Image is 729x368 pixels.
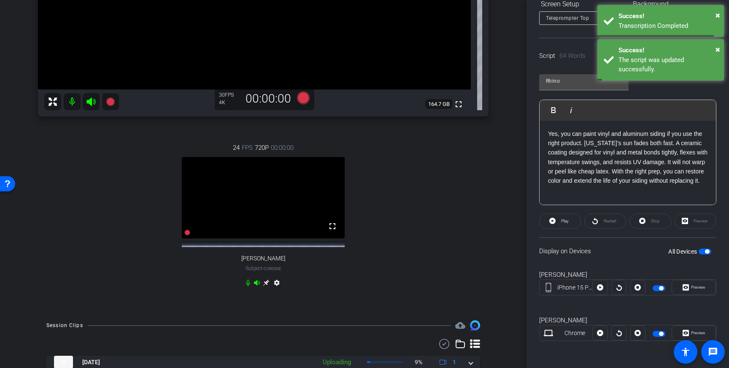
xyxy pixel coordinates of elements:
div: Script [539,51,605,61]
button: Close [715,43,720,56]
div: Uploading [319,357,355,367]
div: 4K [219,99,240,106]
span: Teleprompter Top [546,15,589,21]
div: Success! [618,11,718,21]
mat-icon: fullscreen [454,99,464,109]
span: Preview [691,285,705,290]
div: 00:00:00 [240,92,297,106]
div: Display on Devices [539,237,716,265]
span: 00:00:00 [271,143,294,152]
div: [PERSON_NAME] [539,270,716,280]
div: iPhone 15 Plus [557,283,593,292]
div: 30 [219,92,240,98]
button: Preview [672,325,716,341]
div: Session Clips [46,321,83,330]
span: 164.7 GB [425,99,453,109]
span: Chrome [264,266,281,271]
mat-icon: settings [272,279,282,290]
mat-icon: fullscreen [327,221,337,231]
span: [PERSON_NAME] [241,255,285,262]
mat-icon: message [708,347,718,357]
input: Title [546,76,622,86]
mat-icon: accessibility [680,347,691,357]
button: Play [539,214,581,229]
span: FPS [242,143,253,152]
span: FPS [225,92,234,98]
span: Preview [691,330,705,335]
span: × [715,44,720,54]
span: 24 [233,143,240,152]
span: Destinations for your clips [455,320,465,330]
span: [DATE] [82,358,100,367]
button: Close [715,9,720,22]
mat-icon: cloud_upload [455,320,465,330]
span: - [262,265,264,271]
span: Subject [246,265,281,272]
div: Success! [618,46,718,55]
div: [PERSON_NAME] [539,316,716,325]
span: 1 [453,358,456,367]
label: All Devices [668,247,699,256]
span: Play [561,219,569,223]
div: The script was updated successfully. [618,55,718,74]
span: × [715,10,720,20]
div: Chrome [557,329,593,338]
img: Session clips [470,320,480,330]
div: Transcription Completed [618,21,718,31]
span: 720P [255,143,269,152]
p: 9% [415,358,422,367]
p: Yes, you can paint vinyl and aluminum siding if you use the right product. [US_STATE]’s sun fades... [548,129,707,186]
button: Preview [672,280,716,295]
span: 64 Words [559,52,586,60]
